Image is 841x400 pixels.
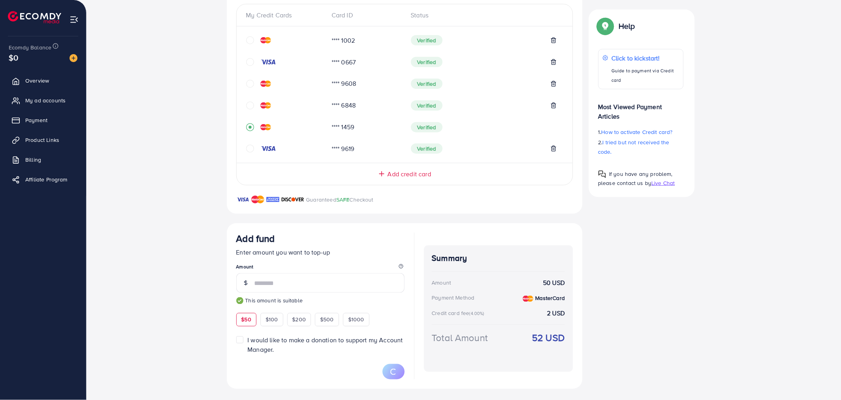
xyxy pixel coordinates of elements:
[619,21,635,31] p: Help
[9,43,51,51] span: Ecomdy Balance
[260,102,271,109] img: credit
[236,195,249,204] img: brand
[266,316,278,324] span: $100
[25,77,49,85] span: Overview
[411,143,443,154] span: Verified
[652,179,675,187] span: Live Chat
[70,54,77,62] img: image
[598,170,673,187] span: If you have any problem, please contact us by
[320,316,334,324] span: $500
[532,331,565,345] strong: 52 USD
[246,145,254,153] svg: circle
[432,279,451,287] div: Amount
[598,138,670,156] span: I tried but not received the code.
[8,11,61,23] img: logo
[6,132,80,148] a: Product Links
[281,195,304,204] img: brand
[25,136,59,144] span: Product Links
[325,11,405,20] div: Card ID
[6,73,80,89] a: Overview
[246,102,254,109] svg: circle
[547,309,565,318] strong: 2 USD
[336,196,350,204] span: SAFE
[260,124,271,130] img: credit
[598,19,613,33] img: Popup guide
[260,59,276,65] img: credit
[246,36,254,44] svg: circle
[543,278,565,287] strong: 50 USD
[432,309,487,317] div: Credit card fee
[411,35,443,45] span: Verified
[411,57,443,67] span: Verified
[598,127,684,137] p: 1.
[6,92,80,108] a: My ad accounts
[598,170,606,178] img: Popup guide
[236,297,405,305] small: This amount is suitable
[260,145,276,152] img: credit
[247,336,403,354] span: I would like to make a donation to support my Account Manager.
[260,37,271,43] img: credit
[25,96,66,104] span: My ad accounts
[236,297,243,304] img: guide
[536,294,565,302] strong: MasterCard
[411,100,443,111] span: Verified
[405,11,563,20] div: Status
[523,296,534,302] img: credit
[432,294,475,302] div: Payment Method
[598,96,684,121] p: Most Viewed Payment Articles
[246,123,254,131] svg: record circle
[432,253,565,263] h4: Summary
[246,11,326,20] div: My Credit Cards
[611,53,679,63] p: Click to kickstart!
[25,156,41,164] span: Billing
[236,247,405,257] p: Enter amount you want to top-up
[266,195,279,204] img: brand
[6,152,80,168] a: Billing
[470,311,485,317] small: (4.00%)
[602,128,673,136] span: How to activate Credit card?
[241,316,251,324] span: $50
[260,81,271,87] img: credit
[411,122,443,132] span: Verified
[388,170,431,179] span: Add credit card
[9,52,18,63] span: $0
[306,195,374,204] p: Guaranteed Checkout
[411,79,443,89] span: Verified
[611,66,679,85] p: Guide to payment via Credit card
[246,80,254,88] svg: circle
[70,15,79,24] img: menu
[236,263,405,273] legend: Amount
[25,175,68,183] span: Affiliate Program
[6,172,80,187] a: Affiliate Program
[246,58,254,66] svg: circle
[432,331,488,345] div: Total Amount
[598,138,684,157] p: 2.
[251,195,264,204] img: brand
[807,364,835,394] iframe: Chat
[6,112,80,128] a: Payment
[236,233,275,244] h3: Add fund
[348,316,364,324] span: $1000
[292,316,306,324] span: $200
[25,116,47,124] span: Payment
